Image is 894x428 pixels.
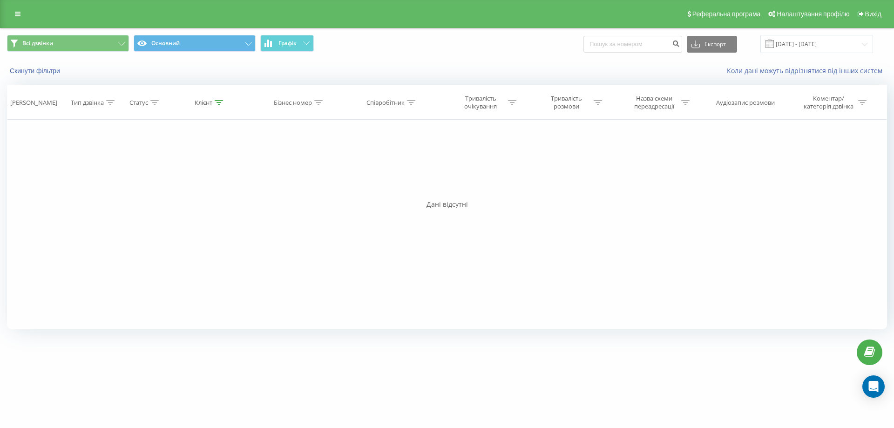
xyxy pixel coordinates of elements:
div: [PERSON_NAME] [10,99,57,107]
div: Статус [129,99,148,107]
input: Пошук за номером [583,36,682,53]
span: Реферальна програма [692,10,761,18]
button: Графік [260,35,314,52]
div: Клієнт [195,99,212,107]
div: Open Intercom Messenger [862,375,885,398]
span: Графік [278,40,297,47]
button: Всі дзвінки [7,35,129,52]
div: Співробітник [366,99,405,107]
div: Назва схеми переадресації [629,95,679,110]
div: Тривалість очікування [456,95,506,110]
div: Тривалість розмови [542,95,591,110]
span: Налаштування профілю [777,10,849,18]
div: Аудіозапис розмови [716,99,775,107]
button: Скинути фільтри [7,67,65,75]
div: Тип дзвінка [71,99,104,107]
button: Основний [134,35,256,52]
a: Коли дані можуть відрізнятися вiд інших систем [727,66,887,75]
div: Бізнес номер [274,99,312,107]
button: Експорт [687,36,737,53]
div: Коментар/категорія дзвінка [801,95,856,110]
div: Дані відсутні [7,200,887,209]
span: Всі дзвінки [22,40,53,47]
span: Вихід [865,10,881,18]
